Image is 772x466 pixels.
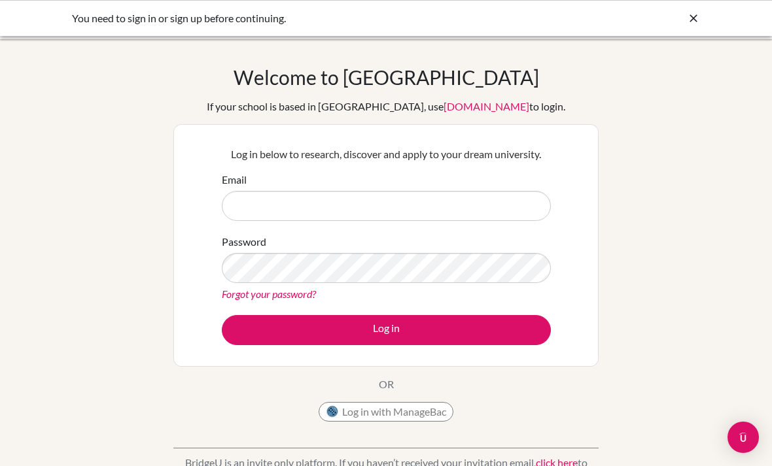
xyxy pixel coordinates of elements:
label: Email [222,172,247,188]
div: Open Intercom Messenger [728,422,759,453]
label: Password [222,234,266,250]
p: OR [379,376,394,392]
div: You need to sign in or sign up before continuing. [72,10,504,26]
p: Log in below to research, discover and apply to your dream university. [222,146,551,162]
a: [DOMAIN_NAME] [444,100,529,112]
h1: Welcome to [GEOGRAPHIC_DATA] [234,65,539,89]
button: Log in [222,315,551,345]
a: Forgot your password? [222,288,316,300]
button: Log in with ManageBac [319,402,453,422]
div: If your school is based in [GEOGRAPHIC_DATA], use to login. [207,99,565,114]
